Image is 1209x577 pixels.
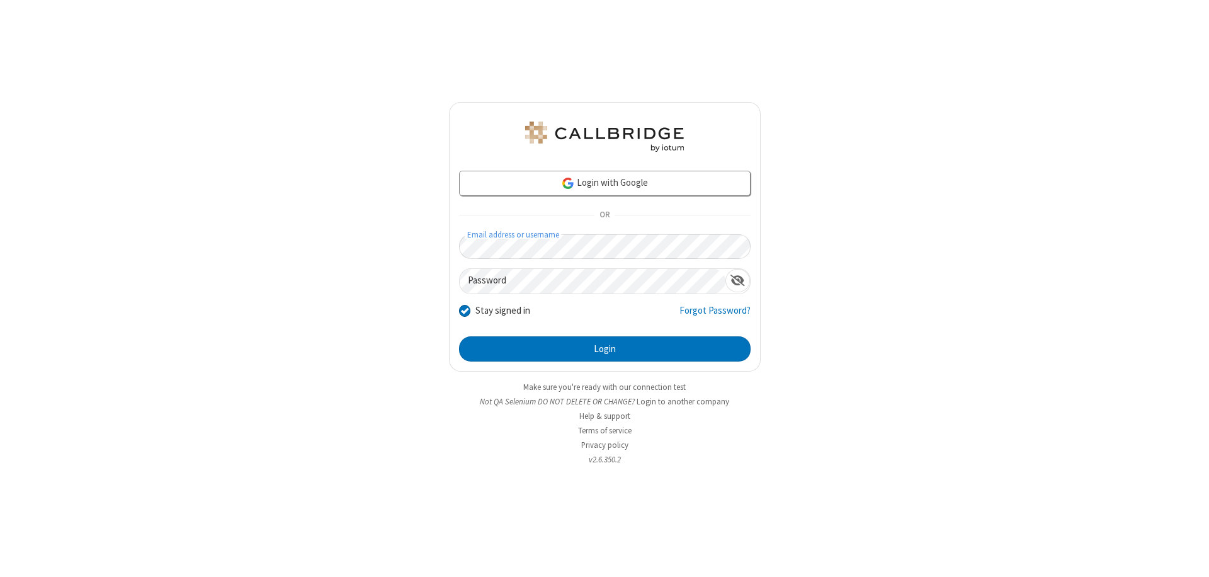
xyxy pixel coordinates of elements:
a: Terms of service [578,425,632,436]
iframe: Chat [1178,544,1200,568]
img: google-icon.png [561,176,575,190]
label: Stay signed in [475,304,530,318]
button: Login to another company [637,396,729,408]
a: Make sure you're ready with our connection test [523,382,686,392]
span: OR [594,207,615,224]
input: Password [460,269,725,294]
li: Not QA Selenium DO NOT DELETE OR CHANGE? [449,396,761,408]
div: Show password [725,269,750,292]
li: v2.6.350.2 [449,454,761,466]
input: Email address or username [459,234,751,259]
a: Privacy policy [581,440,628,450]
a: Help & support [579,411,630,421]
img: QA Selenium DO NOT DELETE OR CHANGE [523,122,686,152]
button: Login [459,336,751,362]
a: Login with Google [459,171,751,196]
a: Forgot Password? [679,304,751,328]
